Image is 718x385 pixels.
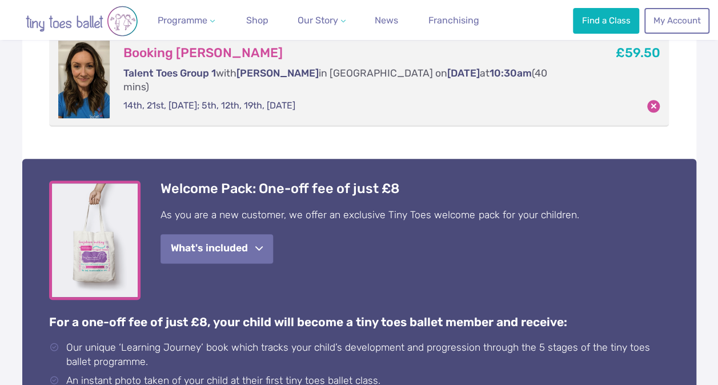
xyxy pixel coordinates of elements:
[370,9,403,32] a: News
[49,181,135,300] a: View full-size image
[158,15,207,26] span: Programme
[123,66,573,94] p: with in [GEOGRAPHIC_DATA] on at (40 mins)
[13,6,150,37] img: tiny toes ballet
[161,234,273,263] button: What's included
[615,45,660,61] b: £59.50
[161,181,669,197] h4: Welcome Pack: One-off fee of just £8
[53,340,669,368] li: Our unique ‘Learning Journey’ book which tracks your child’s development and progression through ...
[123,99,573,112] p: 14th, 21st, [DATE]; 5th, 12th, 19th, [DATE]
[293,9,350,32] a: Our Story
[123,67,216,79] span: Talent Toes Group 1
[236,67,319,79] span: [PERSON_NAME]
[242,9,273,32] a: Shop
[123,45,573,61] h3: Booking [PERSON_NAME]
[153,9,219,32] a: Programme
[49,300,669,330] p: For a one-off fee of just £8, your child will become a tiny toes ballet member and receive:
[298,15,338,26] span: Our Story
[573,8,639,33] a: Find a Class
[490,67,532,79] span: 10:30am
[644,8,709,33] a: My Account
[246,15,268,26] span: Shop
[161,207,669,222] p: As you are a new customer, we offer an exclusive Tiny Toes welcome pack for your children.
[428,15,479,26] span: Franchising
[447,67,480,79] span: [DATE]
[424,9,484,32] a: Franchising
[375,15,398,26] span: News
